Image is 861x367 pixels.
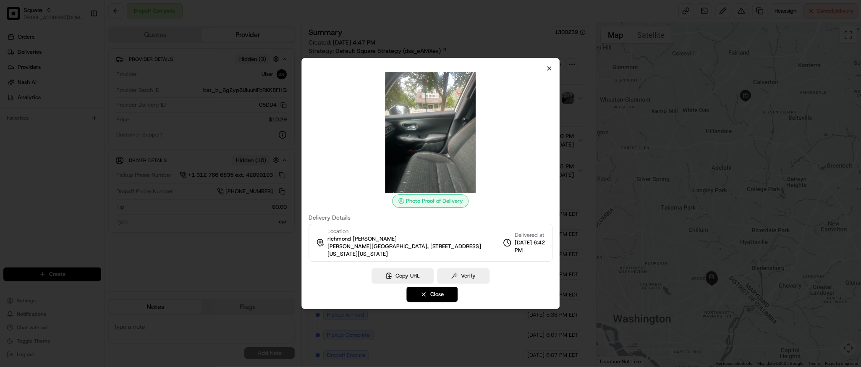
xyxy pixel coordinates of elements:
[17,122,64,130] span: Knowledge Base
[59,142,102,149] a: Powered byPylon
[8,34,153,47] p: Welcome 👋
[370,72,491,193] img: photo_proof_of_delivery image
[392,194,468,208] div: Photo Proof of Delivery
[327,228,348,235] span: Location
[8,123,15,129] div: 📗
[406,287,458,302] button: Close
[79,122,135,130] span: API Documentation
[29,89,106,95] div: We're available if you need us!
[5,118,68,134] a: 📗Knowledge Base
[84,142,102,149] span: Pylon
[71,123,78,129] div: 💻
[143,83,153,93] button: Start new chat
[437,268,489,283] button: Verify
[327,235,397,243] span: richmond [PERSON_NAME]
[22,54,139,63] input: Clear
[515,231,545,239] span: Delivered at
[372,268,434,283] button: Copy URL
[309,215,552,220] label: Delivery Details
[515,239,545,254] span: [DATE] 6:42 PM
[29,80,138,89] div: Start new chat
[8,8,25,25] img: Nash
[327,243,501,258] span: [PERSON_NAME][GEOGRAPHIC_DATA], [STREET_ADDRESS][US_STATE][US_STATE]
[8,80,24,95] img: 1736555255976-a54dd68f-1ca7-489b-9aae-adbdc363a1c4
[68,118,138,134] a: 💻API Documentation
